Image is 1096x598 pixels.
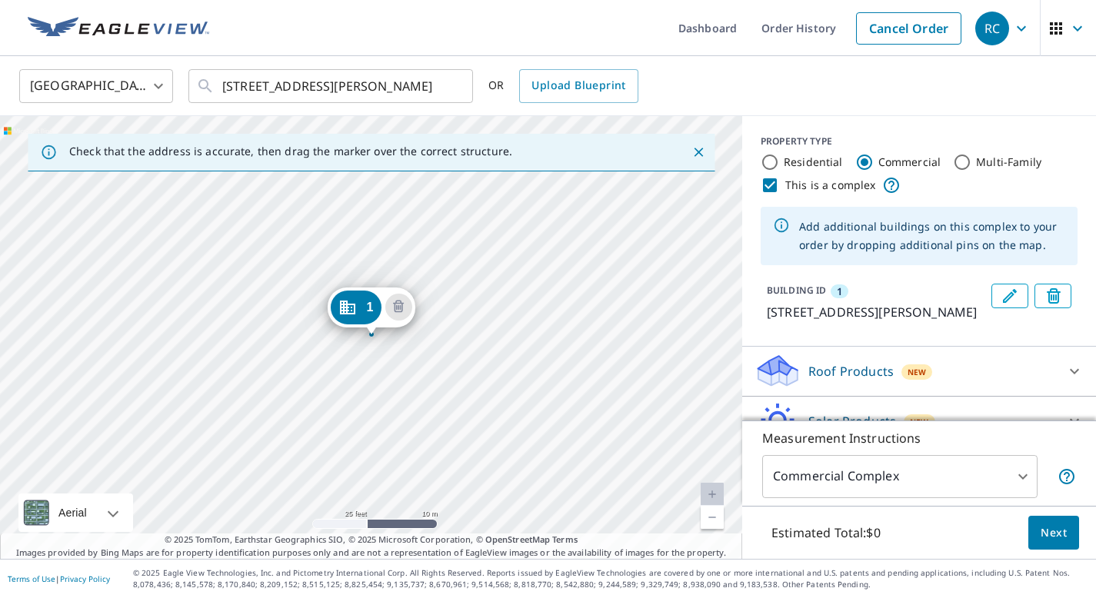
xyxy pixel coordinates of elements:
span: Each building may require a separate measurement report; if so, your account will be billed per r... [1058,467,1076,486]
a: OpenStreetMap [485,533,550,545]
input: Search by address or latitude-longitude [222,65,441,108]
span: Next [1041,523,1067,543]
div: Dropped pin, building 1, Commercial property, 394 Lowell St Lexington, MA 02420 [327,287,415,335]
div: Commercial Complex [762,455,1038,498]
a: Terms of Use [8,573,55,584]
span: © 2025 TomTom, Earthstar Geographics SIO, © 2025 Microsoft Corporation, © [165,533,578,547]
div: Add additional buildings on this complex to your order by dropping additional pins on the map. [799,211,1065,261]
a: Cancel Order [856,12,961,45]
p: © 2025 Eagle View Technologies, Inc. and Pictometry International Corp. All Rights Reserved. Repo... [133,567,1088,590]
img: EV Logo [28,17,209,40]
div: PROPERTY TYPE [761,135,1078,148]
span: 1 [837,284,842,298]
label: This is a complex [785,178,876,193]
label: Commercial [878,154,941,170]
div: OR [488,69,638,103]
a: Terms [552,533,578,545]
p: | [8,574,110,583]
button: Next [1028,516,1079,550]
div: Solar ProductsNew [755,403,1084,440]
button: Delete building 1 [385,294,412,321]
span: New [910,416,928,428]
div: RC [975,12,1009,45]
div: Aerial [54,493,92,532]
div: Aerial [18,493,133,532]
p: [STREET_ADDRESS][PERSON_NAME] [767,303,985,321]
p: BUILDING ID [767,284,826,297]
button: Close [688,142,708,162]
a: Current Level 20, Zoom In Disabled [701,483,724,506]
p: Solar Products [808,412,896,430]
p: Estimated Total: $0 [759,516,893,550]
label: Multi-Family [976,154,1041,170]
div: [GEOGRAPHIC_DATA] [19,65,173,108]
span: 1 [366,301,373,313]
p: Check that the address is accurate, then drag the marker over the correct structure. [69,145,512,158]
p: Roof Products [808,362,894,380]
a: Upload Blueprint [519,69,638,103]
p: Measurement Instructions [762,429,1076,447]
button: Edit building 1 [991,284,1028,308]
div: Roof ProductsNew [755,353,1084,390]
a: Privacy Policy [60,573,110,584]
button: Delete building 1 [1034,284,1071,308]
label: Residential [784,154,843,170]
span: Upload Blueprint [531,76,625,95]
a: Current Level 20, Zoom Out [701,506,724,529]
span: New [908,366,926,378]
